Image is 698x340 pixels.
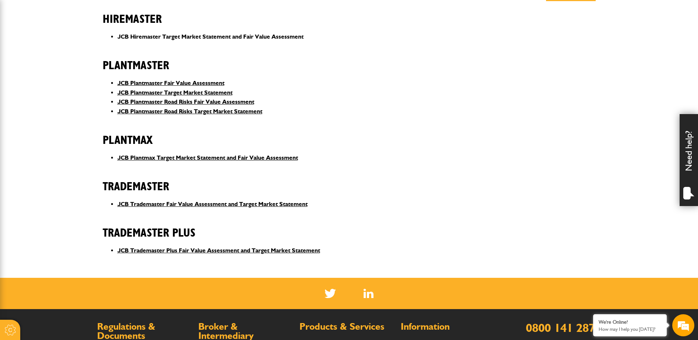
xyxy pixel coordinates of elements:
[526,320,601,335] a: 0800 141 2877
[300,322,393,332] h2: Products & Services
[103,47,596,72] h2: Plantmaster
[599,319,661,325] div: We're Online!
[117,89,233,96] a: JCB Plantmaster Target Market Statement
[103,122,596,147] h2: Plantmax
[103,169,596,194] h2: Trademaster
[401,322,495,332] h2: Information
[117,154,298,161] a: JCB Plantmax Target Market Statement and Fair Value Assessment
[364,289,373,298] a: LinkedIn
[103,215,596,240] h2: Trademaster Plus
[117,247,320,254] a: JCB Trademaster Plus Fair Value Assessment and Target Market Statement
[117,98,254,105] a: JCB Plantmaster Road Risks Fair Value Assessment
[117,108,262,115] a: JCB Plantmaster Road Risks Target Market Statement
[364,289,373,298] img: Linked In
[599,326,661,332] p: How may I help you today?
[680,114,698,206] div: Need help?
[103,1,596,26] h2: Hiremaster
[117,79,224,86] a: JCB Plantmaster Fair Value Assessment
[117,201,308,208] a: JCB Trademaster Fair Value Assessment and Target Market Statement
[117,33,304,40] a: JCB Hiremaster Target Market Statement and Fair Value Assessment
[325,289,336,298] img: Twitter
